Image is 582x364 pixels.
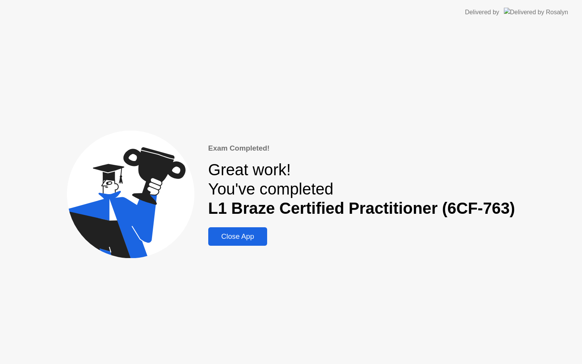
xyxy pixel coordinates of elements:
[208,143,515,154] div: Exam Completed!
[208,199,515,217] b: L1 Braze Certified Practitioner (6CF-763)
[208,160,515,218] div: Great work! You've completed
[208,227,267,246] button: Close App
[211,232,265,241] div: Close App
[504,8,568,17] img: Delivered by Rosalyn
[465,8,499,17] div: Delivered by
